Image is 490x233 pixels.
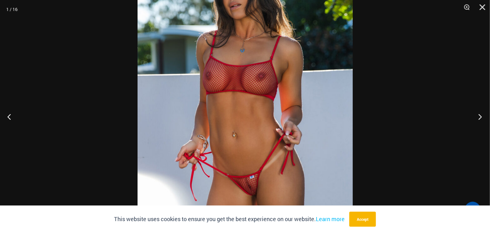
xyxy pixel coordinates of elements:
p: This website uses cookies to ensure you get the best experience on our website. [114,215,345,224]
a: Learn more [316,215,345,223]
button: Next [467,101,490,132]
div: 1 / 16 [6,5,18,14]
button: Accept [349,212,376,227]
